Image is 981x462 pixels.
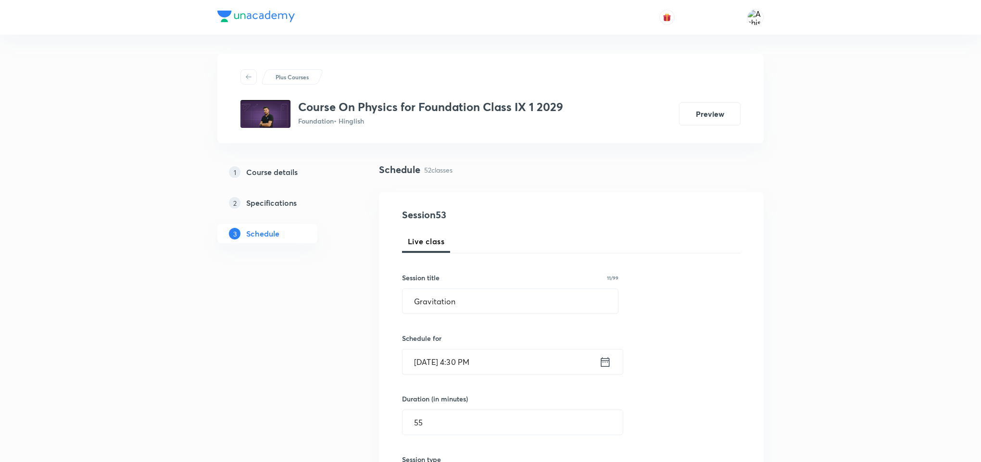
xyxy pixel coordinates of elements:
p: 2 [229,197,240,209]
a: Company Logo [217,11,295,25]
img: 840298016b2e4a52857294f0a5ae25c1.jpg [240,100,290,128]
h6: Duration (in minutes) [402,394,468,404]
span: Live class [408,236,444,247]
p: 11/99 [607,275,618,280]
h4: Session 53 [402,208,578,222]
h6: Schedule for [402,333,618,343]
p: Plus Courses [276,73,309,81]
button: Preview [679,102,741,125]
button: avatar [659,10,675,25]
p: 1 [229,166,240,178]
h4: Schedule [379,162,420,177]
img: Company Logo [217,11,295,22]
a: 1Course details [217,162,348,182]
h5: Specifications [246,197,297,209]
p: 3 [229,228,240,239]
h5: Course details [246,166,298,178]
input: 55 [402,410,623,435]
h6: Session title [402,273,440,283]
p: 52 classes [424,165,453,175]
p: Foundation • Hinglish [298,116,563,126]
h5: Schedule [246,228,279,239]
img: avatar [663,13,671,22]
img: Ashish Kumar [747,9,764,25]
a: 2Specifications [217,193,348,212]
h3: Course On Physics for Foundation Class IX 1 2029 [298,100,563,114]
input: A great title is short, clear and descriptive [402,289,618,313]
